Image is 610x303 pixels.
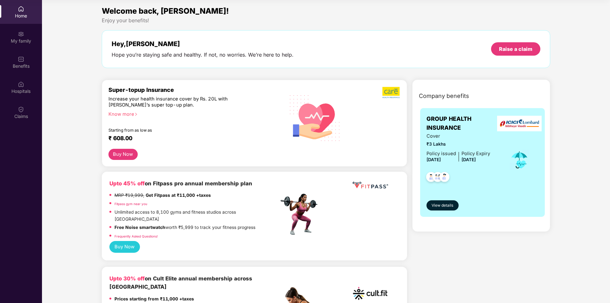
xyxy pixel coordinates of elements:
[108,96,251,108] div: Increase your health insurance cover by Rs. 20L with [PERSON_NAME]’s super top-up plan.
[114,193,144,198] del: MRP ₹19,999,
[461,157,476,162] span: [DATE]
[18,6,24,12] img: svg+xml;base64,PHN2ZyBpZD0iSG9tZSIgeG1sbnM9Imh0dHA6Ly93d3cudzMub3JnLzIwMDAvc3ZnIiB3aWR0aD0iMjAiIG...
[102,6,229,16] span: Welcome back, [PERSON_NAME]!
[114,234,158,238] a: Frequently Asked Questions!
[432,203,453,209] span: View details
[108,111,275,116] div: Know more
[108,128,252,132] div: Starting from as low as
[426,200,459,210] button: View details
[114,202,147,206] a: Fitpass gym near you
[108,135,273,142] div: ₹ 608.00
[102,17,551,24] div: Enjoy your benefits!
[18,31,24,37] img: svg+xml;base64,PHN2ZyB3aWR0aD0iMjAiIGhlaWdodD0iMjAiIHZpZXdCb3g9IjAgMCAyMCAyMCIgZmlsbD0ibm9uZSIgeG...
[146,193,211,198] strong: Get Fitpass at ₹11,000 +taxes
[114,224,255,231] p: worth ₹5,999 to track your fitness progress
[437,170,452,186] img: svg+xml;base64,PHN2ZyB4bWxucz0iaHR0cDovL3d3dy53My5vcmcvMjAwMC9zdmciIHdpZHRoPSI0OC45NDMiIGhlaWdodD...
[461,150,490,157] div: Policy Expiry
[423,170,439,186] img: svg+xml;base64,PHN2ZyB4bWxucz0iaHR0cDovL3d3dy53My5vcmcvMjAwMC9zdmciIHdpZHRoPSI0OC45NDMiIGhlaWdodD...
[279,192,323,237] img: fpp.png
[499,45,532,52] div: Raise a claim
[108,149,138,160] button: Buy Now
[426,114,501,133] span: GROUP HEALTH INSURANCE
[426,150,456,157] div: Policy issued
[285,87,345,148] img: svg+xml;base64,PHN2ZyB4bWxucz0iaHR0cDovL3d3dy53My5vcmcvMjAwMC9zdmciIHhtbG5zOnhsaW5rPSJodHRwOi8vd3...
[509,149,530,170] img: icon
[18,56,24,62] img: svg+xml;base64,PHN2ZyBpZD0iQmVuZWZpdHMiIHhtbG5zPSJodHRwOi8vd3d3LnczLm9yZy8yMDAwL3N2ZyIgd2lkdGg9Ij...
[430,170,446,186] img: svg+xml;base64,PHN2ZyB4bWxucz0iaHR0cDovL3d3dy53My5vcmcvMjAwMC9zdmciIHdpZHRoPSI0OC45MTUiIGhlaWdodD...
[114,209,279,223] p: Unlimited access to 8,100 gyms and fitness studios across [GEOGRAPHIC_DATA]
[426,141,490,148] span: ₹3 Lakhs
[109,241,140,253] button: Buy Now
[108,86,279,93] div: Super-topup Insurance
[426,133,490,140] span: Cover
[114,296,194,301] strong: Prices starting from ₹11,000 +taxes
[426,157,441,162] span: [DATE]
[18,81,24,87] img: svg+xml;base64,PHN2ZyBpZD0iSG9zcGl0YWxzIiB4bWxucz0iaHR0cDovL3d3dy53My5vcmcvMjAwMC9zdmciIHdpZHRoPS...
[497,116,542,131] img: insurerLogo
[109,180,252,187] b: on Fitpass pro annual membership plan
[419,92,469,100] span: Company benefits
[114,225,165,230] strong: Free Noise smartwatch
[112,52,294,58] div: Hope you’re staying safe and healthy. If not, no worries. We’re here to help.
[18,106,24,113] img: svg+xml;base64,PHN2ZyBpZD0iQ2xhaW0iIHhtbG5zPSJodHRwOi8vd3d3LnczLm9yZy8yMDAwL3N2ZyIgd2lkdGg9IjIwIi...
[109,275,145,282] b: Upto 30% off
[109,180,145,187] b: Upto 45% off
[134,113,138,116] span: right
[109,275,252,290] b: on Cult Elite annual membership across [GEOGRAPHIC_DATA]
[112,40,294,48] div: Hey, [PERSON_NAME]
[382,86,400,99] img: b5dec4f62d2307b9de63beb79f102df3.png
[351,179,389,191] img: fppp.png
